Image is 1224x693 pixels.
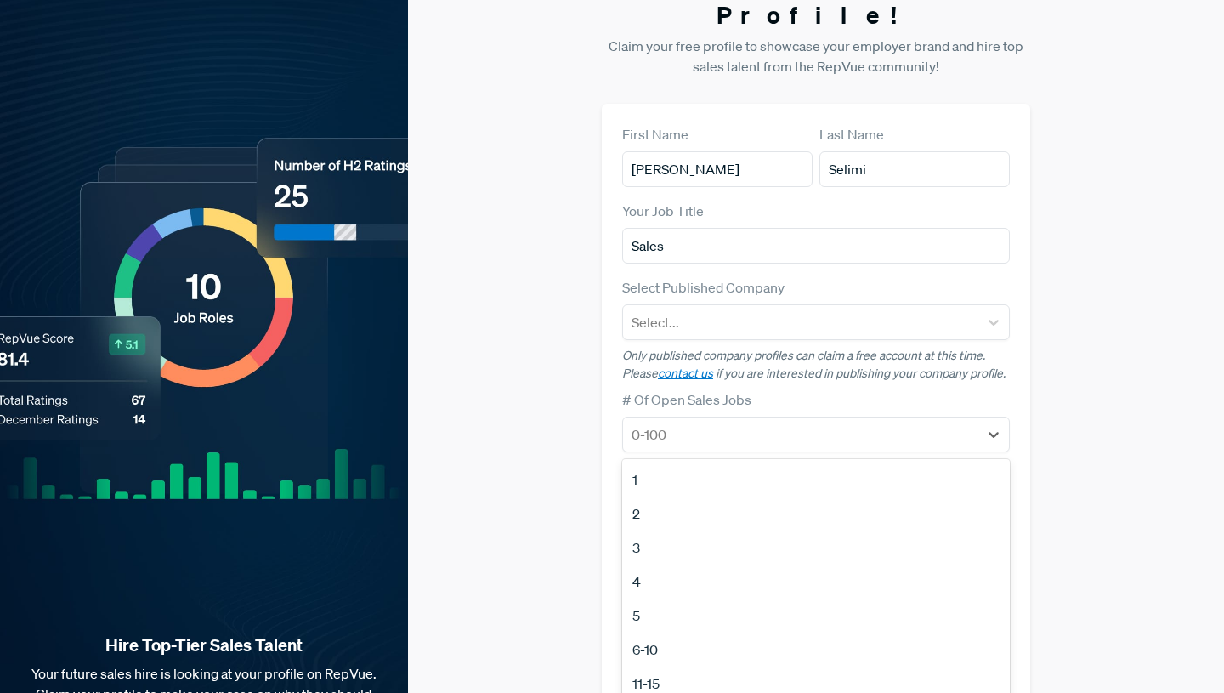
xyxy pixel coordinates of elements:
[622,531,1010,565] div: 3
[622,277,785,298] label: Select Published Company
[622,228,1010,264] input: Title
[27,634,381,656] strong: Hire Top-Tier Sales Talent
[622,389,751,410] label: # Of Open Sales Jobs
[622,497,1010,531] div: 2
[622,633,1010,667] div: 6-10
[622,347,1010,383] p: Only published company profiles can claim a free account at this time. Please if you are interest...
[622,151,813,187] input: First Name
[622,463,1010,497] div: 1
[622,565,1010,599] div: 4
[819,124,884,145] label: Last Name
[622,124,688,145] label: First Name
[658,366,713,381] a: contact us
[622,599,1010,633] div: 5
[622,201,704,221] label: Your Job Title
[819,151,1010,187] input: Last Name
[602,36,1030,77] p: Claim your free profile to showcase your employer brand and hire top sales talent from the RepVue...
